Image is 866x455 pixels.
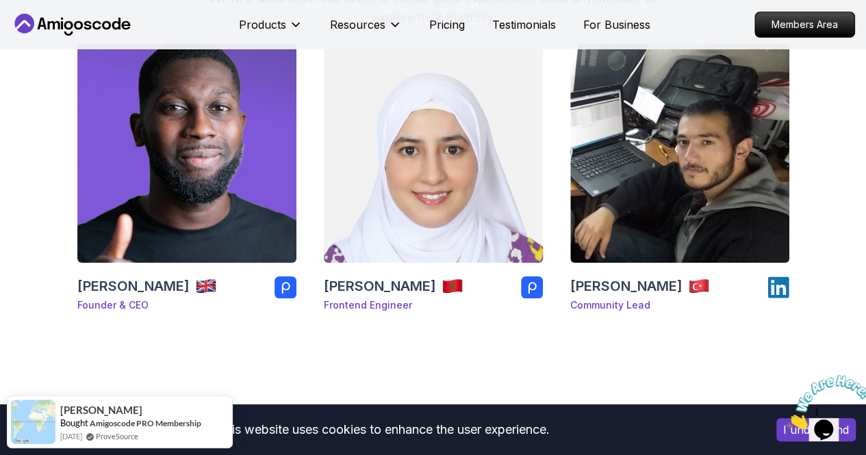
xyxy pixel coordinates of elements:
[5,5,90,60] img: Chat attention grabber
[492,16,556,33] a: Testimonials
[442,275,463,297] img: team member country
[318,38,548,268] img: Chaimaa Safi_team
[755,12,854,37] p: Members Area
[96,430,138,442] a: ProveSource
[754,12,855,38] a: Members Area
[5,5,11,17] span: 1
[11,400,55,444] img: provesource social proof notification image
[570,44,789,263] img: Ömer Fadil_team
[77,44,296,323] a: Nelson Djalo_team[PERSON_NAME]team member countryFounder & CEO
[90,418,201,428] a: Amigoscode PRO Membership
[776,418,856,441] button: Accept cookies
[239,16,303,44] button: Products
[77,298,217,312] p: Founder & CEO
[570,44,789,323] a: Ömer Fadil_team[PERSON_NAME]team member countryCommunity Lead
[570,276,683,296] h3: [PERSON_NAME]
[77,276,190,296] h3: [PERSON_NAME]
[330,16,402,44] button: Resources
[324,276,436,296] h3: [PERSON_NAME]
[60,404,142,416] span: [PERSON_NAME]
[429,16,465,33] a: Pricing
[60,430,82,442] span: [DATE]
[195,275,217,297] img: team member country
[330,16,385,33] p: Resources
[60,417,88,428] span: Bought
[688,275,710,297] img: team member country
[10,415,756,445] div: This website uses cookies to enhance the user experience.
[781,369,866,434] iframe: chat widget
[77,44,296,263] img: Nelson Djalo_team
[324,44,543,323] a: Chaimaa Safi_team[PERSON_NAME]team member countryFrontend Engineer
[570,298,710,312] p: Community Lead
[583,16,650,33] a: For Business
[324,298,463,312] p: Frontend Engineer
[239,16,286,33] p: Products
